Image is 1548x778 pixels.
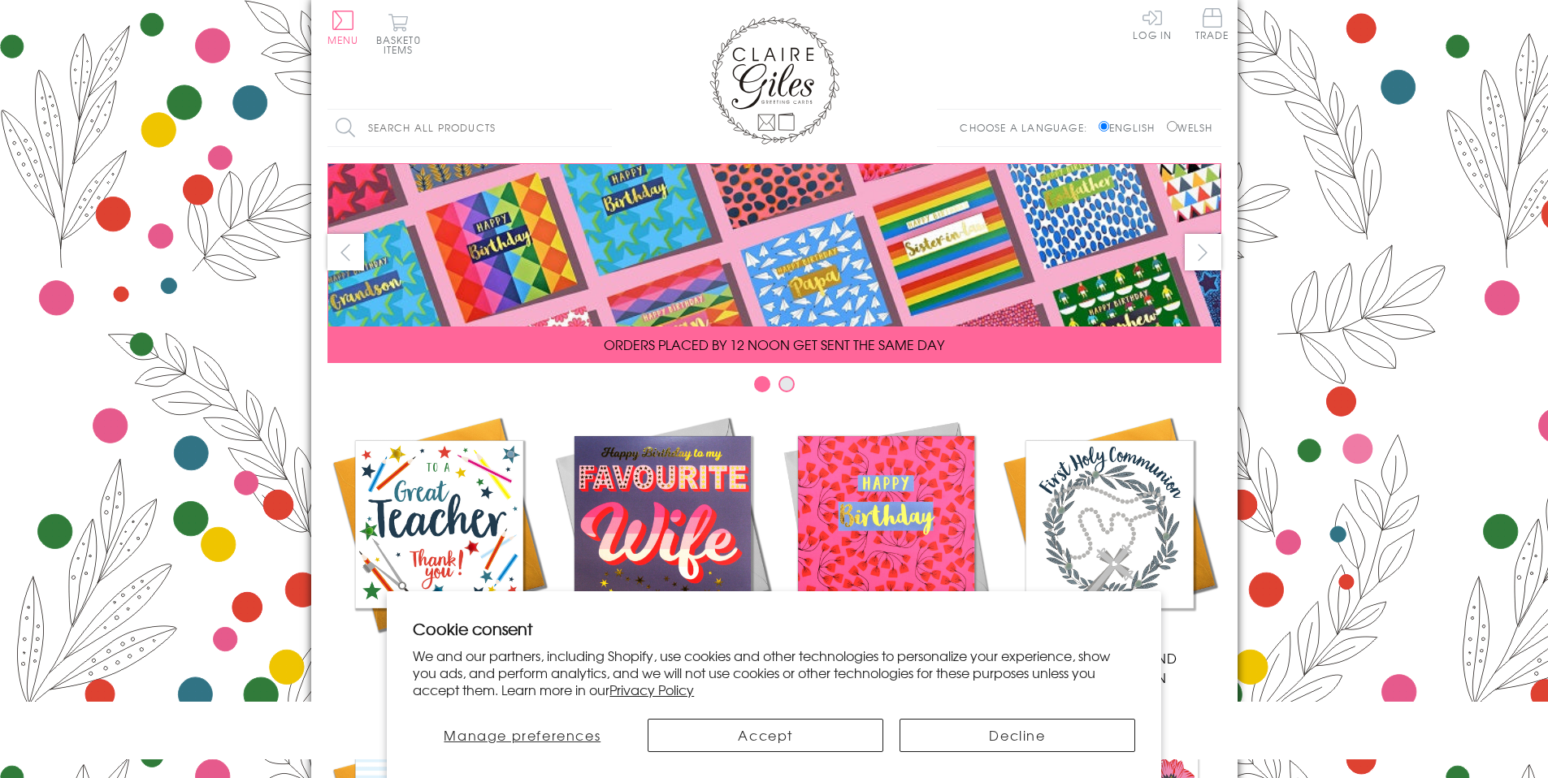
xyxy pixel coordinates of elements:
[1133,8,1172,40] a: Log In
[1167,121,1177,132] input: Welsh
[327,110,612,146] input: Search all products
[413,647,1135,698] p: We and our partners, including Shopify, use cookies and other technologies to personalize your ex...
[596,110,612,146] input: Search
[609,680,694,699] a: Privacy Policy
[1099,120,1163,135] label: English
[604,335,944,354] span: ORDERS PLACED BY 12 NOON GET SENT THE SAME DAY
[774,413,998,668] a: Birthdays
[327,375,1221,400] div: Carousel Pagination
[1185,234,1221,270] button: next
[444,725,601,745] span: Manage preferences
[1167,120,1213,135] label: Welsh
[778,376,795,392] button: Carousel Page 2
[551,413,774,668] a: New Releases
[327,11,359,45] button: Menu
[327,32,359,47] span: Menu
[327,234,364,270] button: prev
[754,376,770,392] button: Carousel Page 1 (Current Slide)
[1099,121,1109,132] input: English
[648,719,883,752] button: Accept
[1195,8,1229,40] span: Trade
[900,719,1135,752] button: Decline
[384,32,421,57] span: 0 items
[960,120,1095,135] p: Choose a language:
[1195,8,1229,43] a: Trade
[376,13,421,54] button: Basket0 items
[327,413,551,668] a: Academic
[998,413,1221,687] a: Communion and Confirmation
[413,617,1135,640] h2: Cookie consent
[709,16,839,145] img: Claire Giles Greetings Cards
[413,719,631,752] button: Manage preferences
